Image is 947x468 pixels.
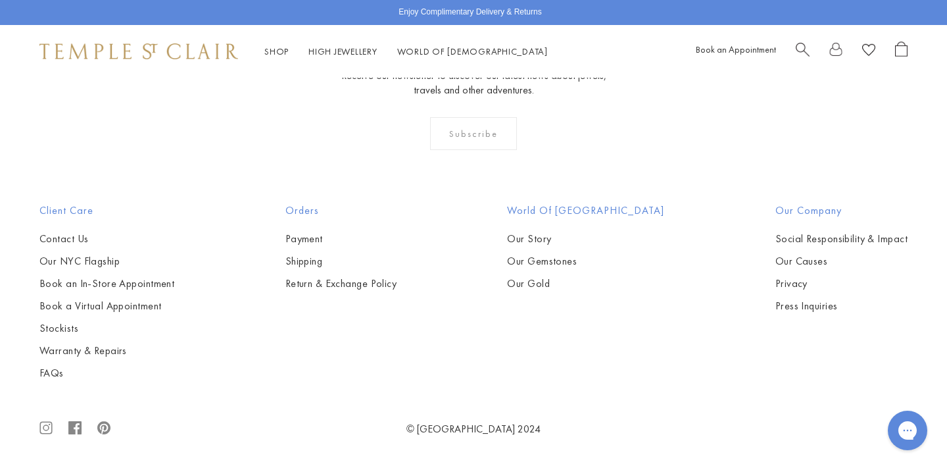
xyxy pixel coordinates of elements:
h2: Client Care [39,203,174,219]
a: © [GEOGRAPHIC_DATA] 2024 [406,422,541,436]
div: Subscribe [430,117,518,150]
img: Temple St. Clair [39,43,238,59]
a: Our Story [507,232,664,246]
a: Search [796,41,810,62]
a: Shipping [285,254,397,269]
a: Our Gold [507,276,664,291]
a: Return & Exchange Policy [285,276,397,291]
a: ShopShop [264,45,289,57]
a: Our Causes [775,254,908,269]
a: Stockists [39,321,174,336]
a: Book a Virtual Appointment [39,299,174,313]
a: Payment [285,232,397,246]
a: Press Inquiries [775,299,908,313]
iframe: Gorgias live chat messenger [881,406,934,455]
a: Open Shopping Bag [895,41,908,62]
a: Privacy [775,276,908,291]
p: Enjoy Complimentary Delivery & Returns [399,6,541,19]
p: Receive our newsletter to discover our latest news about jewels, travels and other adventures. [341,68,607,97]
h2: World of [GEOGRAPHIC_DATA] [507,203,664,219]
a: World of [DEMOGRAPHIC_DATA]World of [DEMOGRAPHIC_DATA] [397,45,548,57]
a: Our NYC Flagship [39,254,174,269]
a: High JewelleryHigh Jewellery [308,45,377,57]
a: Book an In-Store Appointment [39,276,174,291]
a: Contact Us [39,232,174,246]
a: Warranty & Repairs [39,344,174,358]
a: View Wishlist [862,41,875,62]
a: Book an Appointment [696,43,776,55]
h2: Orders [285,203,397,219]
nav: Main navigation [264,43,548,60]
a: FAQs [39,366,174,380]
a: Social Responsibility & Impact [775,232,908,246]
a: Our Gemstones [507,254,664,269]
h2: Our Company [775,203,908,219]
